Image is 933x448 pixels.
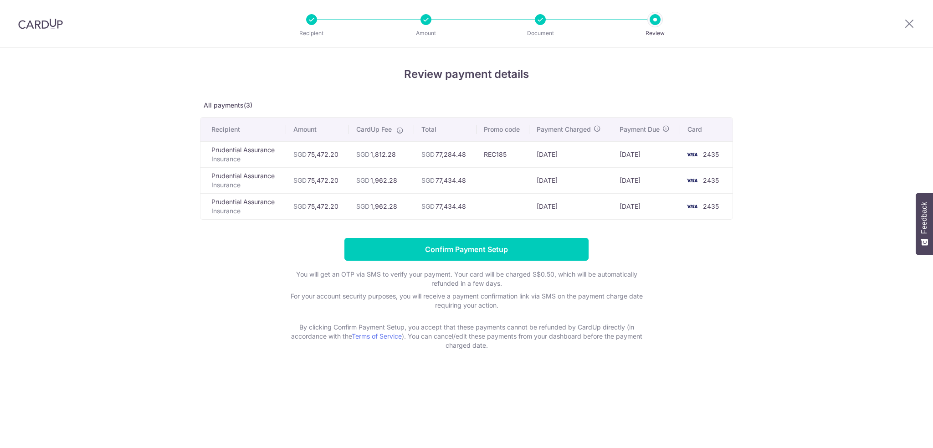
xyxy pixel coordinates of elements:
[529,141,612,167] td: [DATE]
[284,270,649,288] p: You will get an OTP via SMS to verify your payment. Your card will be charged S$0.50, which will ...
[920,202,928,234] span: Feedback
[612,167,680,193] td: [DATE]
[703,150,719,158] span: 2435
[392,29,460,38] p: Amount
[683,149,701,160] img: <span class="translation_missing" title="translation missing: en.account_steps.new_confirm_form.b...
[200,193,286,219] td: Prudential Assurance
[349,193,414,219] td: 1,962.28
[507,29,574,38] p: Document
[211,154,279,164] p: Insurance
[414,118,477,141] th: Total
[356,150,369,158] span: SGD
[349,141,414,167] td: 1,812.28
[612,141,680,167] td: [DATE]
[620,125,660,134] span: Payment Due
[612,193,680,219] td: [DATE]
[916,193,933,255] button: Feedback - Show survey
[284,292,649,319] p: For your account security purposes, you will receive a payment confirmation link via SMS on the p...
[286,167,349,193] td: 75,472.20
[421,202,435,210] span: SGD
[356,176,369,184] span: SGD
[200,141,286,167] td: Prudential Assurance
[621,29,689,38] p: Review
[529,167,612,193] td: [DATE]
[200,66,733,82] h4: Review payment details
[284,323,649,350] p: By clicking Confirm Payment Setup, you accept that these payments cannot be refunded by CardUp di...
[477,141,530,167] td: REC185
[344,238,589,261] input: Confirm Payment Setup
[703,176,719,184] span: 2435
[414,141,477,167] td: 77,284.48
[356,125,392,134] span: CardUp Fee
[211,206,279,216] p: Insurance
[683,175,701,186] img: <span class="translation_missing" title="translation missing: en.account_steps.new_confirm_form.b...
[200,167,286,193] td: Prudential Assurance
[286,193,349,219] td: 75,472.20
[278,29,345,38] p: Recipient
[286,118,349,141] th: Amount
[414,167,477,193] td: 77,434.48
[537,125,591,134] span: Payment Charged
[200,118,286,141] th: Recipient
[349,167,414,193] td: 1,962.28
[529,193,612,219] td: [DATE]
[683,201,701,212] img: <span class="translation_missing" title="translation missing: en.account_steps.new_confirm_form.b...
[293,202,307,210] span: SGD
[703,202,719,210] span: 2435
[356,202,369,210] span: SGD
[211,180,279,190] p: Insurance
[414,193,477,219] td: 77,434.48
[286,141,349,167] td: 75,472.20
[18,18,63,29] img: CardUp
[293,150,307,158] span: SGD
[421,176,435,184] span: SGD
[477,118,530,141] th: Promo code
[293,176,307,184] span: SGD
[352,332,402,340] a: Terms of Service
[421,150,435,158] span: SGD
[680,118,733,141] th: Card
[200,101,733,110] p: All payments(3)
[875,421,924,443] iframe: Opens a widget where you can find more information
